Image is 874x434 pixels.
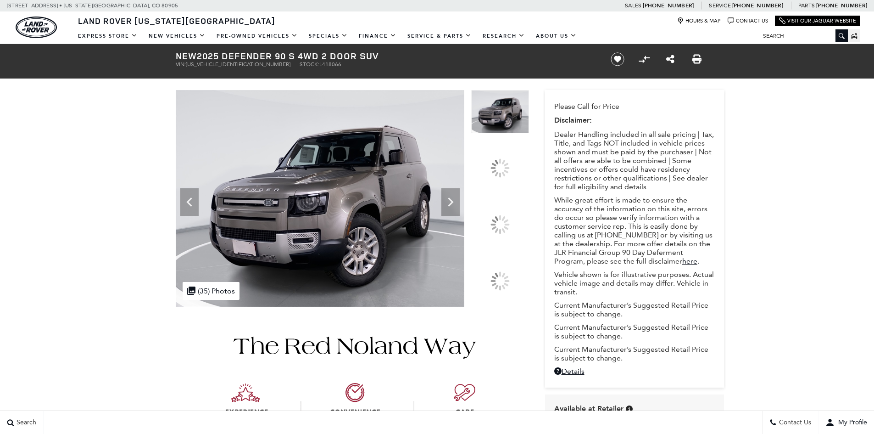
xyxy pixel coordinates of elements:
p: Vehicle shown is for illustrative purposes. Actual vehicle image and details may differ. Vehicle ... [554,270,715,296]
a: EXPRESS STORE [72,28,143,44]
strong: New [176,50,197,62]
div: (35) Photos [183,282,239,300]
img: New 2025 Silicon Silver Land Rover S image 1 [471,90,529,134]
p: Dealer Handling included in all sale pricing | Tax, Title, and Tags NOT included in vehicle price... [554,130,715,191]
span: Available at Retailer [554,404,623,414]
a: [PHONE_NUMBER] [732,2,783,9]
a: Research [477,28,530,44]
a: Hours & Map [677,17,721,24]
a: here [682,257,697,265]
a: Finance [353,28,402,44]
span: L418066 [319,61,341,68]
span: Stock: [300,61,319,68]
a: Share this New 2025 Defender 90 S 4WD 2 Door SUV [666,54,674,65]
span: Contact Us [777,419,811,427]
span: Service [709,2,730,9]
strong: Disclaimer: [554,115,592,125]
p: Current Manufacturer’s Suggested Retail Price is subject to change. [554,345,715,362]
a: [PHONE_NUMBER] [816,2,867,9]
button: Save vehicle [607,52,628,67]
span: Search [14,419,36,427]
h1: 2025 Defender 90 S 4WD 2 Door SUV [176,51,596,61]
a: [PHONE_NUMBER] [643,2,694,9]
input: Search [756,30,848,41]
a: Print this New 2025 Defender 90 S 4WD 2 Door SUV [692,54,701,65]
a: Visit Our Jaguar Website [779,17,856,24]
p: Current Manufacturer’s Suggested Retail Price is subject to change. [554,301,715,318]
p: Please Call for Price [554,102,715,111]
a: Land Rover [US_STATE][GEOGRAPHIC_DATA] [72,15,281,26]
p: While great effort is made to ensure the accuracy of the information on this site, errors do occu... [554,196,715,265]
a: Details [554,367,715,376]
a: land-rover [16,17,57,38]
span: Sales [625,2,641,9]
span: My Profile [835,419,867,427]
button: Compare vehicle [637,52,651,66]
img: Land Rover [16,17,57,38]
a: New Vehicles [143,28,211,44]
a: [STREET_ADDRESS] • [US_STATE][GEOGRAPHIC_DATA], CO 80905 [7,2,178,9]
a: Specials [303,28,353,44]
span: Land Rover [US_STATE][GEOGRAPHIC_DATA] [78,15,275,26]
div: Vehicle is in stock and ready for immediate delivery. Due to demand, availability is subject to c... [626,406,633,412]
a: Contact Us [728,17,768,24]
span: Parts [798,2,815,9]
a: Service & Parts [402,28,477,44]
button: user-profile-menu [818,411,874,434]
span: [US_VEHICLE_IDENTIFICATION_NUMBER] [186,61,290,68]
p: Current Manufacturer’s Suggested Retail Price is subject to change. [554,323,715,340]
nav: Main Navigation [72,28,582,44]
a: Pre-Owned Vehicles [211,28,303,44]
img: New 2025 Silicon Silver Land Rover S image 1 [176,90,464,307]
span: VIN: [176,61,186,68]
a: About Us [530,28,582,44]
